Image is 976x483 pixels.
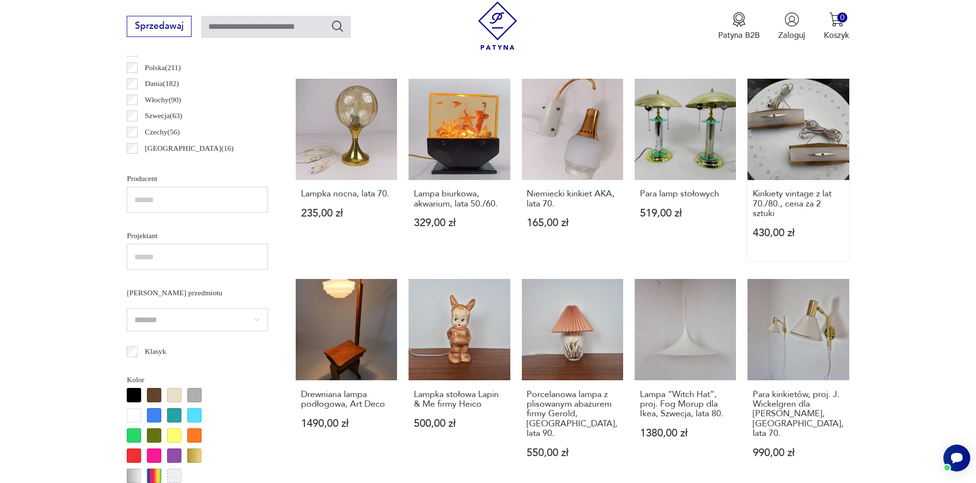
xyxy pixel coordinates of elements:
p: Klasyk [145,345,166,358]
p: Polska ( 211 ) [145,61,181,74]
a: Kinkiety vintage z lat 70./80., cena za 2 sztukiKinkiety vintage z lat 70./80., cena za 2 sztuki4... [747,79,849,261]
a: Porcelanowa lampa z plisowanym abażurem firmy Gerold, Niemcy, lata 90.Porcelanowa lampa z plisowa... [522,279,623,481]
p: 165,00 zł [527,218,618,228]
a: Lampa “Witch Hat”, proj. Fog Morup dla Ikea, Szwecja, lata 80.Lampa “Witch Hat”, proj. Fog Morup ... [635,279,736,481]
img: Ikonka użytkownika [784,12,799,27]
p: [PERSON_NAME] przedmiotu [127,287,268,299]
h3: Porcelanowa lampa z plisowanym abażurem firmy Gerold, [GEOGRAPHIC_DATA], lata 90. [527,390,618,439]
button: Szukaj [331,19,345,33]
p: 1380,00 zł [640,428,731,438]
h3: Lampa “Witch Hat”, proj. Fog Morup dla Ikea, Szwecja, lata 80. [640,390,731,419]
button: 0Koszyk [824,12,849,41]
p: 1490,00 zł [301,419,392,429]
p: 235,00 zł [301,208,392,218]
p: 519,00 zł [640,208,731,218]
button: Sprzedawaj [127,16,192,37]
a: Para kinkietów, proj. J. Wickelgren dla Örsjö Belysning, Szwecja, lata 70.Para kinkietów, proj. J... [747,279,849,481]
a: Ikona medaluPatyna B2B [718,12,760,41]
img: Ikona koszyka [829,12,844,27]
a: Niemiecki kinkiet AKA, lata 70.Niemiecki kinkiet AKA, lata 70.165,00 zł [522,79,623,261]
a: Lampka stołowa Lapin & Me firmy HeicoLampka stołowa Lapin & Me firmy Heico500,00 zł [409,279,510,481]
h3: Lampka nocna, lata 70. [301,189,392,199]
p: [GEOGRAPHIC_DATA] ( 15 ) [145,158,234,170]
p: Patyna B2B [718,30,760,41]
a: Sprzedawaj [127,23,192,31]
h3: Lampka stołowa Lapin & Me firmy Heico [414,390,505,410]
p: 990,00 zł [753,448,844,458]
a: Drewniana lampa podłogowa, Art DecoDrewniana lampa podłogowa, Art Deco1490,00 zł [296,279,397,481]
img: Ikona medalu [732,12,747,27]
div: 0 [837,12,847,23]
p: 430,00 zł [753,228,844,238]
h3: Para lamp stołowych [640,189,731,199]
button: Zaloguj [778,12,805,41]
p: Zaloguj [778,30,805,41]
p: Czechy ( 56 ) [145,126,180,138]
p: Kolor [127,374,268,386]
h3: Kinkiety vintage z lat 70./80., cena za 2 sztuki [753,189,844,218]
p: 550,00 zł [527,448,618,458]
p: [GEOGRAPHIC_DATA] ( 16 ) [145,142,234,155]
a: Para lamp stołowychPara lamp stołowych519,00 zł [635,79,736,261]
h3: Niemiecki kinkiet AKA, lata 70. [527,189,618,209]
p: Projektant [127,229,268,242]
a: Lampa biurkowa, akwarium, lata 50./60.Lampa biurkowa, akwarium, lata 50./60.329,00 zł [409,79,510,261]
p: Dania ( 182 ) [145,77,179,90]
img: Patyna - sklep z meblami i dekoracjami vintage [473,1,522,50]
h3: Drewniana lampa podłogowa, Art Deco [301,390,392,410]
h3: Lampa biurkowa, akwarium, lata 50./60. [414,189,505,209]
p: Producent [127,172,268,185]
iframe: Smartsupp widget button [943,445,970,471]
button: Patyna B2B [718,12,760,41]
p: Włochy ( 90 ) [145,94,181,106]
p: 500,00 zł [414,419,505,429]
h3: Para kinkietów, proj. J. Wickelgren dla [PERSON_NAME], [GEOGRAPHIC_DATA], lata 70. [753,390,844,439]
p: 329,00 zł [414,218,505,228]
p: Szwecja ( 63 ) [145,109,182,122]
p: Koszyk [824,30,849,41]
a: Lampka nocna, lata 70.Lampka nocna, lata 70.235,00 zł [296,79,397,261]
